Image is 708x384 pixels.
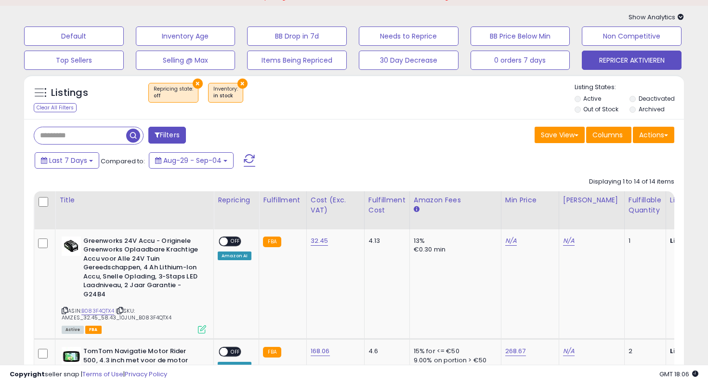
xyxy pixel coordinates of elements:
[582,51,682,70] button: REPRICER AKTIVIEREN
[263,347,281,358] small: FBA
[629,347,658,356] div: 2
[629,237,658,245] div: 1
[563,236,575,246] a: N/A
[505,236,517,246] a: N/A
[629,13,684,22] span: Show Analytics
[629,195,662,215] div: Fulfillable Quantity
[136,26,236,46] button: Inventory Age
[154,93,193,99] div: off
[228,237,243,245] span: OFF
[311,195,360,215] div: Cost (Exc. VAT)
[62,347,81,366] img: 41PD7-OxYML._SL40_.jpg
[85,326,102,334] span: FBA
[586,127,631,143] button: Columns
[148,127,186,144] button: Filters
[49,156,87,165] span: Last 7 Days
[213,85,238,100] span: Inventory :
[62,307,171,321] span: | SKU: AMZES_32.45_58.43_10JUN_B083F4QTX4
[311,346,330,356] a: 168.06
[51,86,88,100] h5: Listings
[639,105,665,113] label: Archived
[193,79,203,89] button: ×
[82,370,123,379] a: Terms of Use
[592,130,623,140] span: Columns
[471,51,570,70] button: 0 orders 7 days
[81,307,114,315] a: B083F4QTX4
[125,370,167,379] a: Privacy Policy
[10,370,167,379] div: seller snap | |
[414,245,494,254] div: €0.30 min
[563,346,575,356] a: N/A
[368,347,402,356] div: 4.6
[154,85,193,100] span: Repricing state :
[24,51,124,70] button: Top Sellers
[213,93,238,99] div: in stock
[414,347,494,356] div: 15% for <= €50
[59,195,210,205] div: Title
[368,195,406,215] div: Fulfillment Cost
[263,237,281,247] small: FBA
[359,51,459,70] button: 30 Day Decrease
[247,51,347,70] button: Items Being Repriced
[575,83,684,92] p: Listing States:
[359,26,459,46] button: Needs to Reprice
[136,51,236,70] button: Selling @ Max
[471,26,570,46] button: BB Price Below Min
[35,152,99,169] button: Last 7 Days
[24,26,124,46] button: Default
[505,195,555,205] div: Min Price
[563,195,620,205] div: [PERSON_NAME]
[414,205,420,214] small: Amazon Fees.
[263,195,302,205] div: Fulfillment
[62,237,81,256] img: 41NGrfwEVLL._SL40_.jpg
[582,26,682,46] button: Non Competitive
[149,152,234,169] button: Aug-29 - Sep-04
[62,326,84,334] span: All listings currently available for purchase on Amazon
[218,195,255,205] div: Repricing
[368,237,402,245] div: 4.13
[414,237,494,245] div: 13%
[639,94,675,103] label: Deactivated
[83,237,200,302] b: Greenworks 24V Accu - Originele Greenworks Oplaadbare Krachtige Accu voor Alle 24V Tuin Gereedsch...
[535,127,585,143] button: Save View
[247,26,347,46] button: BB Drop in 7d
[311,236,328,246] a: 32.45
[34,103,77,112] div: Clear All Filters
[228,348,243,356] span: OFF
[633,127,674,143] button: Actions
[505,346,526,356] a: 268.67
[589,177,674,186] div: Displaying 1 to 14 of 14 items
[237,79,248,89] button: ×
[10,370,45,379] strong: Copyright
[659,370,698,379] span: 2025-09-12 18:06 GMT
[414,195,497,205] div: Amazon Fees
[583,94,601,103] label: Active
[62,237,206,333] div: ASIN:
[583,105,618,113] label: Out of Stock
[218,252,251,260] div: Amazon AI
[163,156,222,165] span: Aug-29 - Sep-04
[101,157,145,166] span: Compared to:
